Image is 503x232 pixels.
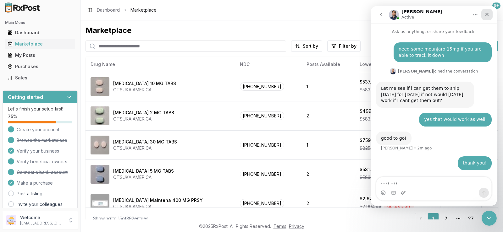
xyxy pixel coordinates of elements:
[91,194,109,213] img: Abilify Maintena 400 MG PRSY
[240,170,284,178] span: [PHONE_NUMBER]
[360,87,377,93] span: $583.80
[91,77,109,96] img: Abilify 10 MG TABS
[384,203,414,210] div: Up to 8 % off
[8,41,73,47] div: Marketplace
[360,137,376,143] div: $759.51
[113,116,174,122] div: OTSUKA AMERICA
[240,199,284,208] span: [PHONE_NUMBER]
[301,101,355,130] td: 2
[91,106,109,125] img: Abilify 2 MG TABS
[17,180,53,186] span: Make a purchase
[17,148,59,154] span: Verify your business
[113,87,176,93] div: OTSUKA AMERICA
[17,127,59,133] span: Create your account
[355,57,435,72] th: Lowest Price Available
[93,215,148,222] div: Showing 1 to 15 of 392 entries
[5,61,75,72] a: Purchases
[113,168,174,174] div: [MEDICAL_DATA] 5 MG TABS
[8,30,73,36] div: Dashboard
[3,62,78,72] button: Purchases
[8,93,43,101] h3: Getting started
[482,211,497,226] iframe: Intercom live chat
[339,43,357,49] span: Filter by
[360,203,381,210] span: $2,904.44
[17,159,67,165] span: Verify beneficial owners
[5,72,75,84] a: Sales
[360,108,378,114] div: $499.00
[360,174,377,181] span: $583.80
[428,213,439,224] a: 1
[17,191,42,197] a: Post a listing
[5,50,75,61] a: My Posts
[492,3,500,9] div: 9+
[97,7,157,13] nav: breadcrumb
[113,203,203,210] div: OTSUKA AMERICA
[360,116,377,122] span: $583.80
[360,166,377,173] div: $531.26
[8,63,73,70] div: Purchases
[113,197,203,203] div: [MEDICAL_DATA] Maintena 400 MG PRSY
[240,141,284,149] span: [PHONE_NUMBER]
[327,40,361,52] button: Filter by
[235,57,301,72] th: NDC
[274,224,286,229] a: Terms
[3,28,78,38] button: Dashboard
[301,159,355,189] td: 2
[17,169,68,175] span: Connect a bank account
[5,20,75,25] h2: Main Menu
[20,214,64,221] p: Welcome
[3,73,78,83] button: Sales
[86,57,235,72] th: Drug Name
[360,79,376,85] div: $537.10
[303,43,318,49] span: Sort by
[130,7,157,13] span: Marketplace
[3,3,43,13] img: RxPost Logo
[97,7,120,13] a: Dashboard
[8,113,17,120] span: 75 %
[301,57,355,72] th: Posts Available
[17,201,63,208] a: Invite your colleagues
[8,75,73,81] div: Sales
[478,213,490,224] a: Go to next page
[301,189,355,218] td: 2
[240,82,284,91] span: [PHONE_NUMBER]
[17,137,67,143] span: Browse the marketplace
[291,40,322,52] button: Sort by
[301,72,355,101] td: 1
[113,139,177,145] div: [MEDICAL_DATA] 30 MG TABS
[20,221,64,226] p: [EMAIL_ADDRESS][DOMAIN_NAME]
[415,213,490,224] nav: pagination
[113,174,174,181] div: OTSUKA AMERICA
[8,106,72,112] p: Let's finish your setup first!
[371,6,497,206] iframe: Intercom live chat
[360,196,382,202] div: $2,672.00
[465,213,477,224] a: 27
[91,136,109,154] img: Abilify 30 MG TABS
[440,213,451,224] a: 2
[6,215,16,225] img: User avatar
[289,224,304,229] a: Privacy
